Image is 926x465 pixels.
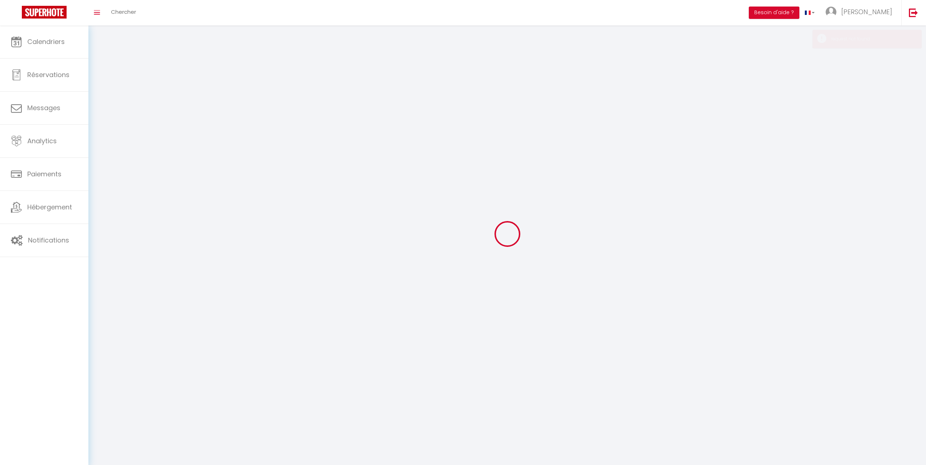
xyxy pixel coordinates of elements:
span: [PERSON_NAME] [841,7,892,16]
button: Besoin d'aide ? [749,7,799,19]
img: logout [909,8,918,17]
iframe: Chat [895,432,921,460]
span: Calendriers [27,37,65,46]
span: Notifications [28,236,69,245]
span: Hébergement [27,203,72,212]
span: Paiements [27,169,61,179]
img: ... [826,7,836,17]
img: Super Booking [22,6,67,19]
span: Messages [27,103,60,112]
div: request not found [831,36,914,43]
span: Chercher [111,8,136,16]
span: Réservations [27,70,69,79]
button: Ouvrir le widget de chat LiveChat [6,3,28,25]
span: Analytics [27,136,57,145]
